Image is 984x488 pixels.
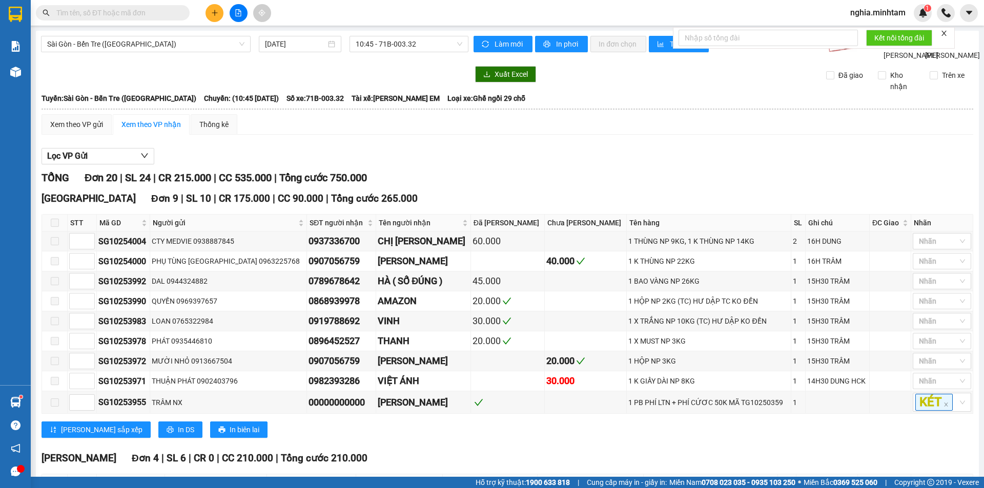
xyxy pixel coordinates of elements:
[140,152,149,160] span: down
[98,335,148,348] div: SG10253978
[938,70,969,81] span: Trên xe
[804,477,877,488] span: Miền Bắc
[309,294,374,308] div: 0868939978
[475,66,536,82] button: downloadXuất Excel
[85,172,117,184] span: Đơn 20
[793,375,804,387] div: 1
[669,477,795,488] span: Miền Nam
[326,193,329,204] span: |
[473,294,543,308] div: 20.000
[872,217,900,228] span: ĐC Giao
[628,315,789,327] div: 1 X TRẮNG NP 10KG (TC) HƯ DẬP KO ĐỀN
[132,452,159,464] span: Đơn 4
[447,93,525,104] span: Loại xe: Ghế ngồi 29 chỗ
[793,256,804,267] div: 1
[649,36,709,52] button: bar-chartThống kê
[307,331,376,351] td: 0896452527
[43,9,50,16] span: search
[219,172,272,184] span: CC 535.000
[219,193,270,204] span: CR 175.000
[914,217,970,228] div: Nhãn
[376,391,470,414] td: HẠO NX
[97,391,150,414] td: SG10253955
[10,397,21,408] img: warehouse-icon
[56,7,177,18] input: Tìm tên, số ĐT hoặc mã đơn
[152,236,305,247] div: CTY MEDVIE 0938887845
[545,215,627,231] th: Chưa [PERSON_NAME]
[378,274,468,288] div: HÀ ( SỐ ĐÚNG )
[473,274,543,288] div: 45.000
[186,193,211,204] span: SL 10
[230,424,259,435] span: In biên lai
[210,421,268,438] button: printerIn biên lai
[42,94,196,102] b: Tuyến: Sài Gòn - Bến Tre ([GEOGRAPHIC_DATA])
[222,452,273,464] span: CC 210.000
[376,351,470,371] td: ANH HẢI
[535,36,588,52] button: printerIn phơi
[97,331,150,351] td: SG10253978
[9,7,22,22] img: logo-vxr
[356,36,462,52] span: 10:45 - 71B-003.32
[590,36,646,52] button: In đơn chọn
[178,424,194,435] span: In DS
[258,9,265,16] span: aim
[576,356,585,366] span: check
[376,231,470,251] td: CHỊ DƯƠNG
[628,335,789,347] div: 1 X MUST NP 3KG
[276,452,278,464] span: |
[47,36,244,52] span: Sài Gòn - Bến Tre (CN)
[798,480,801,484] span: ⚪️
[19,395,23,398] sup: 1
[924,5,931,12] sup: 1
[378,234,468,248] div: CHỊ [PERSON_NAME]
[376,371,470,391] td: VIỆT ÁNH
[161,452,164,464] span: |
[273,193,275,204] span: |
[309,254,374,268] div: 0907056759
[807,335,868,347] div: 15H30 TRÂM
[941,8,951,17] img: phone-icon
[793,397,804,408] div: 1
[265,38,326,50] input: 15/10/2025
[167,426,174,434] span: printer
[806,215,870,231] th: Ghi chú
[153,217,297,228] span: Người gửi
[807,315,868,327] div: 15H30 TRÂM
[98,375,148,388] div: SG10253971
[98,235,148,248] div: SG10254004
[309,274,374,288] div: 0789678642
[152,355,305,367] div: MƯỜI NHỎ 0913667504
[98,275,148,288] div: SG10253992
[98,355,148,368] div: SG10253972
[471,215,545,231] th: Đã [PERSON_NAME]
[152,335,305,347] div: PHÁT 0935446810
[495,38,524,50] span: Làm mới
[793,315,804,327] div: 1
[807,256,868,267] div: 16H TRÂM
[376,251,470,271] td: ANH HẢI
[886,70,922,92] span: Kho nhận
[42,452,116,464] span: [PERSON_NAME]
[152,397,305,408] div: TRÂM NX
[152,315,305,327] div: LOAN 0765322984
[199,119,229,130] div: Thống kê
[915,394,953,411] span: KÉT
[628,295,789,307] div: 1 HỘP NP 2KG (TC) HƯ DẬP TC KO ĐỀN
[309,354,374,368] div: 0907056759
[152,256,305,267] div: PHỤ TÙNG [GEOGRAPHIC_DATA] 0963225768
[310,217,365,228] span: SĐT người nhận
[918,8,928,17] img: icon-new-feature
[793,236,804,247] div: 2
[204,93,279,104] span: Chuyến: (10:45 [DATE])
[543,40,552,49] span: printer
[279,172,367,184] span: Tổng cước 750.000
[866,30,932,46] button: Kết nối tổng đài
[965,8,974,17] span: caret-down
[98,255,148,268] div: SG10254000
[125,172,151,184] span: SL 24
[307,311,376,331] td: 0919788692
[960,4,978,22] button: caret-down
[42,421,151,438] button: sort-ascending[PERSON_NAME] sắp xếp
[230,4,248,22] button: file-add
[885,477,887,488] span: |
